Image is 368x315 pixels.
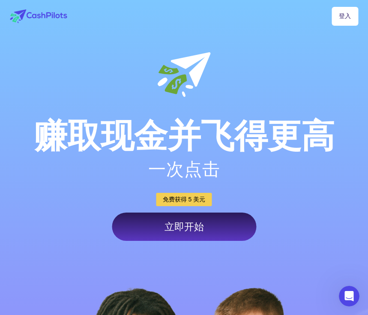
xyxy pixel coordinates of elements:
[339,13,351,19] font: 登入
[163,196,206,203] font: 免费获得 5 美元
[10,9,67,23] img: 标识
[34,120,335,153] font: 赚取现金并飞得更高
[156,193,212,206] a: 免费获得 5 美元
[184,161,220,178] font: 点击
[332,7,358,26] a: 登入
[148,161,184,178] font: 一次
[339,286,359,306] iframe: 对讲机实时聊天
[112,213,256,241] a: 立即开始
[165,221,204,232] font: 立即开始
